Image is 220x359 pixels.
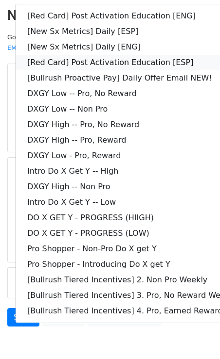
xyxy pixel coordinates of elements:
[171,312,220,359] iframe: Chat Widget
[7,308,39,326] a: Send
[7,7,213,24] h2: New Campaign
[7,33,129,52] small: Google Sheet:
